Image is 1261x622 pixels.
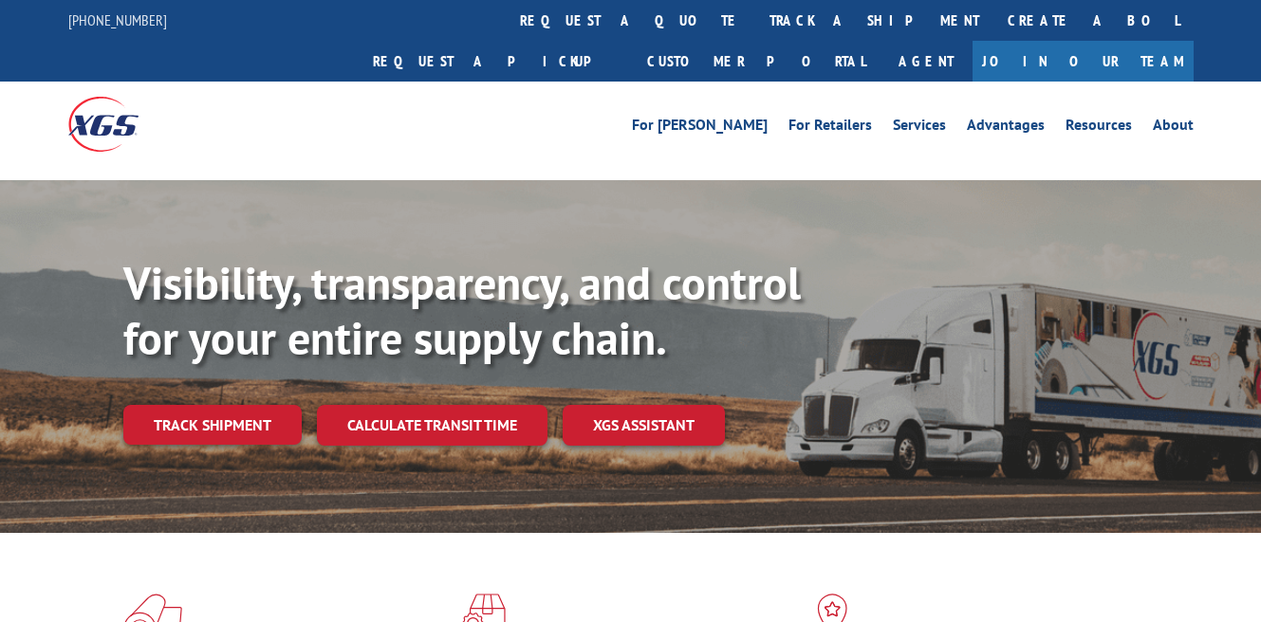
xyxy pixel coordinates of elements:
a: XGS ASSISTANT [563,405,725,446]
a: Calculate transit time [317,405,547,446]
a: Join Our Team [973,41,1194,82]
a: Advantages [967,118,1045,138]
a: Request a pickup [359,41,633,82]
a: About [1153,118,1194,138]
a: Resources [1066,118,1132,138]
a: Services [893,118,946,138]
a: Track shipment [123,405,302,445]
a: Customer Portal [633,41,880,82]
a: For [PERSON_NAME] [632,118,768,138]
a: Agent [880,41,973,82]
a: For Retailers [788,118,872,138]
b: Visibility, transparency, and control for your entire supply chain. [123,253,801,367]
a: [PHONE_NUMBER] [68,10,167,29]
